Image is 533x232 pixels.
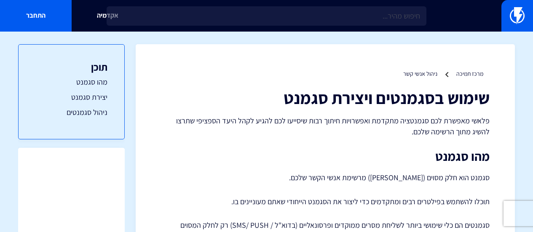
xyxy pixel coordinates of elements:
[161,149,490,163] h2: מהו סגמנט
[161,88,490,107] h1: שימוש בסגמנטים ויצירת סגמנט
[456,70,483,77] a: מרכז תמיכה
[161,115,490,137] p: פלאשי מאפשרת לכם סגמנטציה מתקדמת ואפשרויות חיתוך רבות שיסייעו לכם להגיע לקהל היעד הספציפי שתרצו ל...
[35,107,107,118] a: ניהול סגמנטים
[161,172,490,184] p: סגמנט הוא חלק מסוים ([PERSON_NAME]) מרשימת אנשי הקשר שלכם.
[107,6,426,26] input: חיפוש מהיר...
[35,77,107,88] a: מהו סגמנט
[161,196,490,207] p: תוכלו להשתמש בפילטרים רבים ומתקדמים כדי ליצור את הסגמנט הייחודי שאתם מעוניינים בו.
[403,70,437,77] a: ניהול אנשי קשר
[35,61,107,72] h3: תוכן
[35,92,107,103] a: יצירת סגמנט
